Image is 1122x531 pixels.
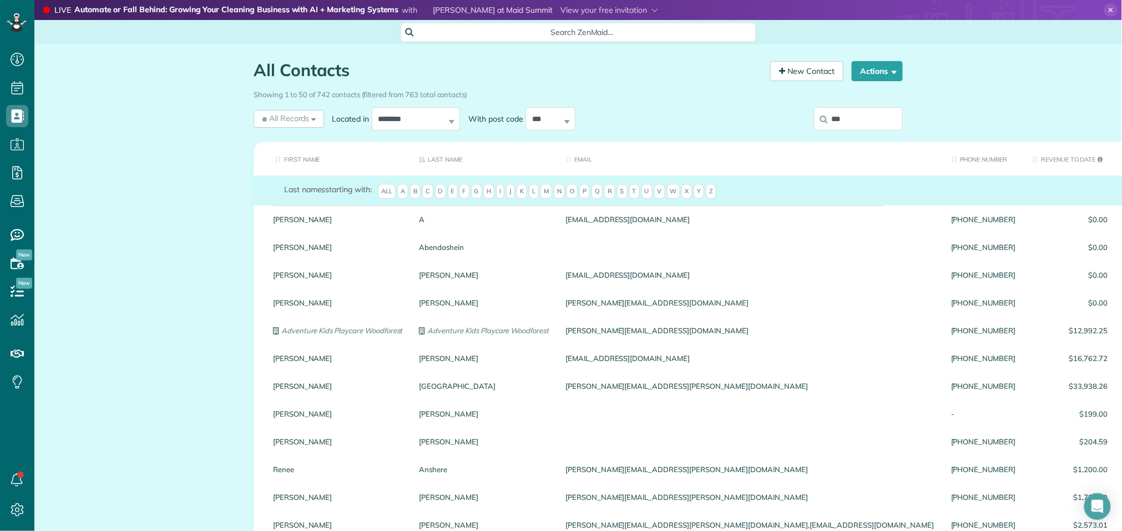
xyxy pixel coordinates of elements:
div: [PERSON_NAME][EMAIL_ADDRESS][DOMAIN_NAME] [557,289,943,317]
a: [PERSON_NAME] [273,354,403,362]
label: With post code [460,113,525,124]
div: [PERSON_NAME][EMAIL_ADDRESS][PERSON_NAME][DOMAIN_NAME] [557,455,943,483]
span: $0.00 [1033,216,1108,223]
span: B [410,184,421,199]
span: $1,721.00 [1033,493,1108,501]
span: P [579,184,590,199]
div: [EMAIL_ADDRESS][DOMAIN_NAME] [557,261,943,289]
span: E [448,184,458,199]
a: [PERSON_NAME] [420,299,549,307]
div: Showing 1 to 50 of 742 contacts (filtered from 763 total contacts) [254,85,903,100]
span: V [654,184,665,199]
a: [PERSON_NAME] [420,410,549,418]
a: [GEOGRAPHIC_DATA] [420,382,549,390]
th: Revenue to Date: activate to sort column ascending [1024,142,1116,176]
span: X [681,184,692,199]
span: $0.00 [1033,243,1108,251]
th: Phone number: activate to sort column ascending [943,142,1024,176]
th: First Name: activate to sort column ascending [254,142,411,176]
a: [PERSON_NAME] [273,216,403,223]
span: A [397,184,408,199]
span: Z [706,184,716,199]
span: $0.00 [1033,299,1108,307]
a: Anshere [420,465,549,473]
span: M [540,184,552,199]
span: U [641,184,653,199]
span: All Records [260,113,310,124]
span: N [554,184,565,199]
div: [PERSON_NAME][EMAIL_ADDRESS][PERSON_NAME][DOMAIN_NAME] [557,372,943,400]
div: [PHONE_NUMBER] [943,233,1024,261]
span: Q [592,184,603,199]
span: S [617,184,628,199]
a: [PERSON_NAME] [420,493,549,501]
span: D [435,184,446,199]
div: - [943,400,1024,428]
div: [PHONE_NUMBER] [943,372,1024,400]
h1: All Contacts [254,61,762,79]
a: [PERSON_NAME] [273,438,403,445]
label: starting with: [284,184,372,195]
span: G [471,184,482,199]
div: [PERSON_NAME][EMAIL_ADDRESS][DOMAIN_NAME] [557,317,943,344]
span: with [402,5,418,15]
div: [EMAIL_ADDRESS][DOMAIN_NAME] [557,344,943,372]
span: $33,938.26 [1033,382,1108,390]
div: [PHONE_NUMBER] [943,206,1024,233]
div: [PHONE_NUMBER] [943,289,1024,317]
span: $1,200.00 [1033,465,1108,473]
a: [PERSON_NAME] [420,521,549,529]
span: T [629,184,640,199]
strong: Automate or Fall Behind: Growing Your Cleaning Business with AI + Marketing Systems [74,4,399,16]
span: Last names [284,184,326,194]
div: [PHONE_NUMBER] [943,344,1024,372]
span: $12,992.25 [1033,327,1108,334]
span: L [529,184,539,199]
a: [PERSON_NAME] [273,410,403,418]
span: All [378,184,396,199]
a: [PERSON_NAME] [420,354,549,362]
th: Last Name: activate to sort column descending [411,142,558,176]
span: H [483,184,494,199]
a: [PERSON_NAME] [273,493,403,501]
div: [PHONE_NUMBER] [943,261,1024,289]
span: R [604,184,615,199]
em: Adventure Kids Playcare Woodforest [281,326,403,335]
div: [PHONE_NUMBER] [943,317,1024,344]
span: C [422,184,433,199]
span: $204.59 [1033,438,1108,445]
th: Email: activate to sort column ascending [557,142,943,176]
span: O [567,184,578,199]
label: Located in [324,113,372,124]
button: Actions [852,61,903,81]
span: J [506,184,515,199]
span: $199.00 [1033,410,1108,418]
a: [PERSON_NAME] [273,382,403,390]
span: $0.00 [1033,271,1108,279]
span: Y [694,184,704,199]
a: A [420,216,549,223]
span: $16,762.72 [1033,354,1108,362]
a: [PERSON_NAME] [273,299,403,307]
a: [PERSON_NAME] [420,271,549,279]
a: Adventure Kids Playcare Woodforest [273,327,403,334]
div: Open Intercom Messenger [1084,493,1111,520]
a: Renee [273,465,403,473]
div: [PERSON_NAME][EMAIL_ADDRESS][PERSON_NAME][DOMAIN_NAME] [557,483,943,511]
a: [PERSON_NAME] [273,521,403,529]
em: Adventure Kids Playcare Woodforest [428,326,549,335]
div: [PHONE_NUMBER] [943,428,1024,455]
a: Abendashein [420,243,549,251]
span: W [667,184,680,199]
div: [EMAIL_ADDRESS][DOMAIN_NAME] [557,206,943,233]
span: [PERSON_NAME] at Maid Summit [433,5,553,15]
span: I [496,184,504,199]
div: [PHONE_NUMBER] [943,455,1024,483]
span: F [459,184,469,199]
span: K [517,184,527,199]
div: [PHONE_NUMBER] [943,483,1024,511]
span: New [16,278,32,289]
a: [PERSON_NAME] [273,271,403,279]
a: [PERSON_NAME] [420,438,549,445]
a: [PERSON_NAME] [273,243,403,251]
